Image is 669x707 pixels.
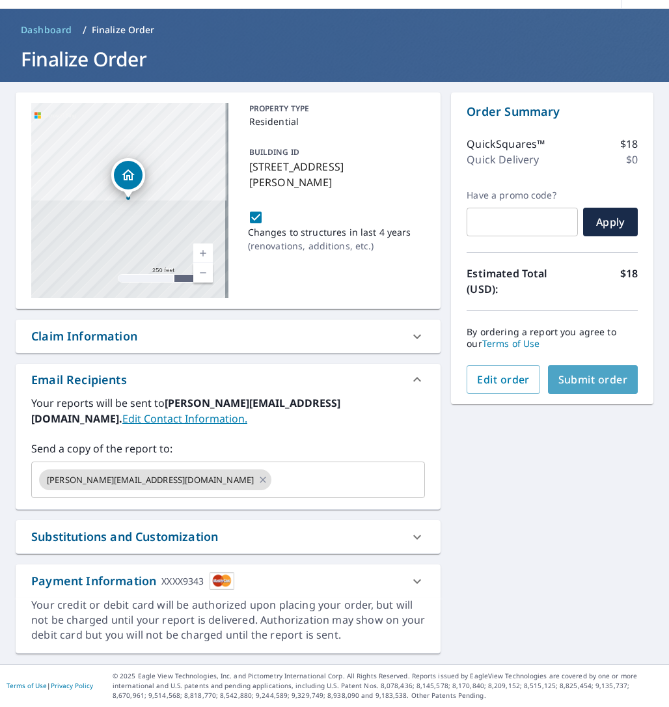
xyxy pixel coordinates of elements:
span: Submit order [558,372,628,387]
div: Email Recipients [31,371,127,389]
span: Edit order [477,372,530,387]
p: Order Summary [467,103,638,120]
p: ( renovations, additions, etc. ) [248,239,411,253]
p: © 2025 Eagle View Technologies, Inc. and Pictometry International Corp. All Rights Reserved. Repo... [113,671,662,700]
div: Claim Information [16,320,441,353]
div: Substitutions and Customization [31,528,218,546]
p: Residential [249,115,420,128]
div: Substitutions and Customization [16,520,441,553]
nav: breadcrumb [16,20,653,40]
div: Claim Information [31,327,137,345]
button: Edit order [467,365,540,394]
p: Finalize Order [92,23,155,36]
span: [PERSON_NAME][EMAIL_ADDRESS][DOMAIN_NAME] [39,474,262,486]
div: Payment Information [31,572,234,590]
div: XXXX9343 [161,572,204,590]
div: [PERSON_NAME][EMAIL_ADDRESS][DOMAIN_NAME] [39,469,271,490]
p: QuickSquares™ [467,136,545,152]
p: PROPERTY TYPE [249,103,420,115]
label: Your reports will be sent to [31,395,425,426]
p: By ordering a report you agree to our [467,326,638,350]
div: Payment InformationXXXX9343cardImage [16,564,441,598]
h1: Finalize Order [16,46,653,72]
p: BUILDING ID [249,146,299,158]
p: | [7,682,93,689]
a: Privacy Policy [51,681,93,690]
p: Quick Delivery [467,152,539,167]
p: $18 [620,266,638,297]
span: Dashboard [21,23,72,36]
a: Terms of Use [482,337,540,350]
p: Changes to structures in last 4 years [248,225,411,239]
div: Your credit or debit card will be authorized upon placing your order, but will not be charged unt... [31,598,425,643]
img: cardImage [210,572,234,590]
p: [STREET_ADDRESS][PERSON_NAME] [249,159,420,190]
div: Dropped pin, building 1, Residential property, 10 E Wilber St Remington, IN 47977 [111,158,145,199]
li: / [83,22,87,38]
p: $0 [626,152,638,167]
a: EditContactInfo [122,411,247,426]
button: Submit order [548,365,638,394]
span: Apply [594,215,627,229]
div: Email Recipients [16,364,441,395]
label: Have a promo code? [467,189,577,201]
a: Current Level 17, Zoom Out [193,263,213,283]
p: $18 [620,136,638,152]
b: [PERSON_NAME][EMAIL_ADDRESS][DOMAIN_NAME]. [31,396,340,426]
p: Estimated Total (USD): [467,266,552,297]
label: Send a copy of the report to: [31,441,425,456]
button: Apply [583,208,638,236]
a: Terms of Use [7,681,47,690]
a: Dashboard [16,20,77,40]
a: Current Level 17, Zoom In [193,243,213,263]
